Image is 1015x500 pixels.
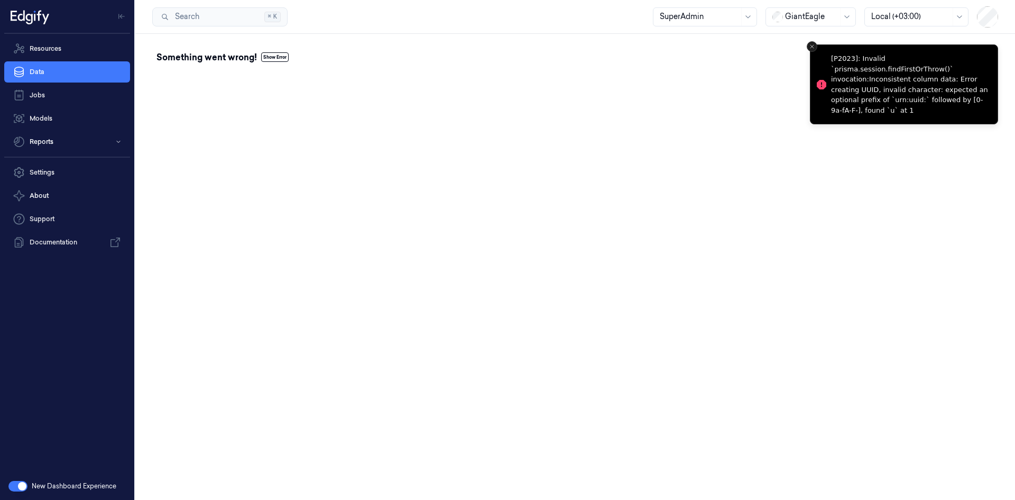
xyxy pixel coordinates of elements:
button: About [4,185,130,206]
span: Search [171,11,199,22]
a: Jobs [4,85,130,106]
button: Toggle Navigation [113,8,130,25]
button: Close toast [807,41,817,52]
a: Documentation [4,232,130,253]
a: Data [4,61,130,83]
button: Show Error [261,52,289,62]
a: Resources [4,38,130,59]
div: [P2023]: Invalid `prisma.session.findFirstOrThrow()` invocation:Inconsistent column data: Error c... [831,53,989,115]
a: Settings [4,162,130,183]
button: Reports [4,131,130,152]
button: Search⌘K [152,7,288,26]
a: Support [4,208,130,230]
a: Models [4,108,130,129]
strong: Something went wrong! [156,51,257,63]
